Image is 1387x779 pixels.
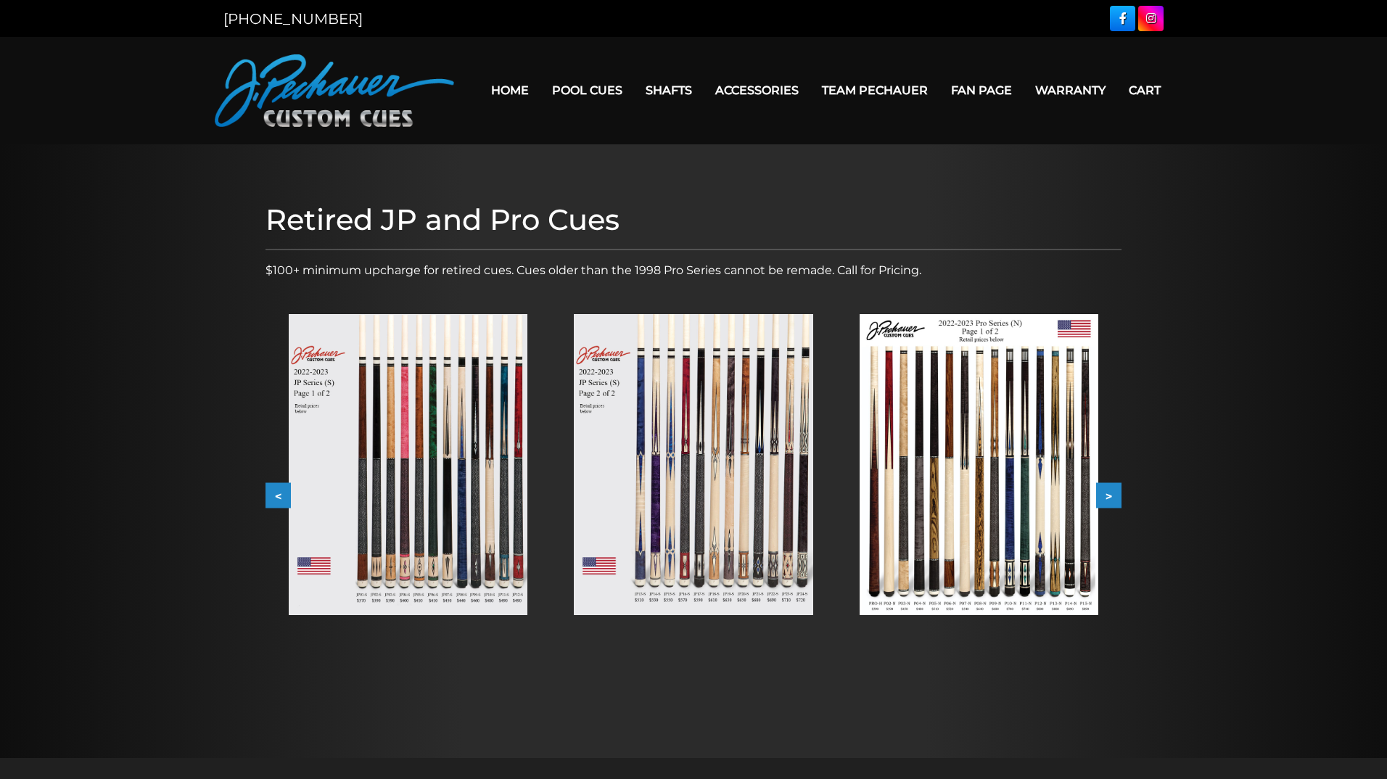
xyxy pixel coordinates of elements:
[266,483,1121,508] div: Carousel Navigation
[480,72,540,109] a: Home
[215,54,454,127] img: Pechauer Custom Cues
[939,72,1024,109] a: Fan Page
[704,72,810,109] a: Accessories
[634,72,704,109] a: Shafts
[266,262,1121,279] p: $100+ minimum upcharge for retired cues. Cues older than the 1998 Pro Series cannot be remade. Ca...
[1024,72,1117,109] a: Warranty
[1117,72,1172,109] a: Cart
[266,202,1121,237] h1: Retired JP and Pro Cues
[1096,483,1121,508] button: >
[266,483,291,508] button: <
[540,72,634,109] a: Pool Cues
[810,72,939,109] a: Team Pechauer
[223,10,363,28] a: [PHONE_NUMBER]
